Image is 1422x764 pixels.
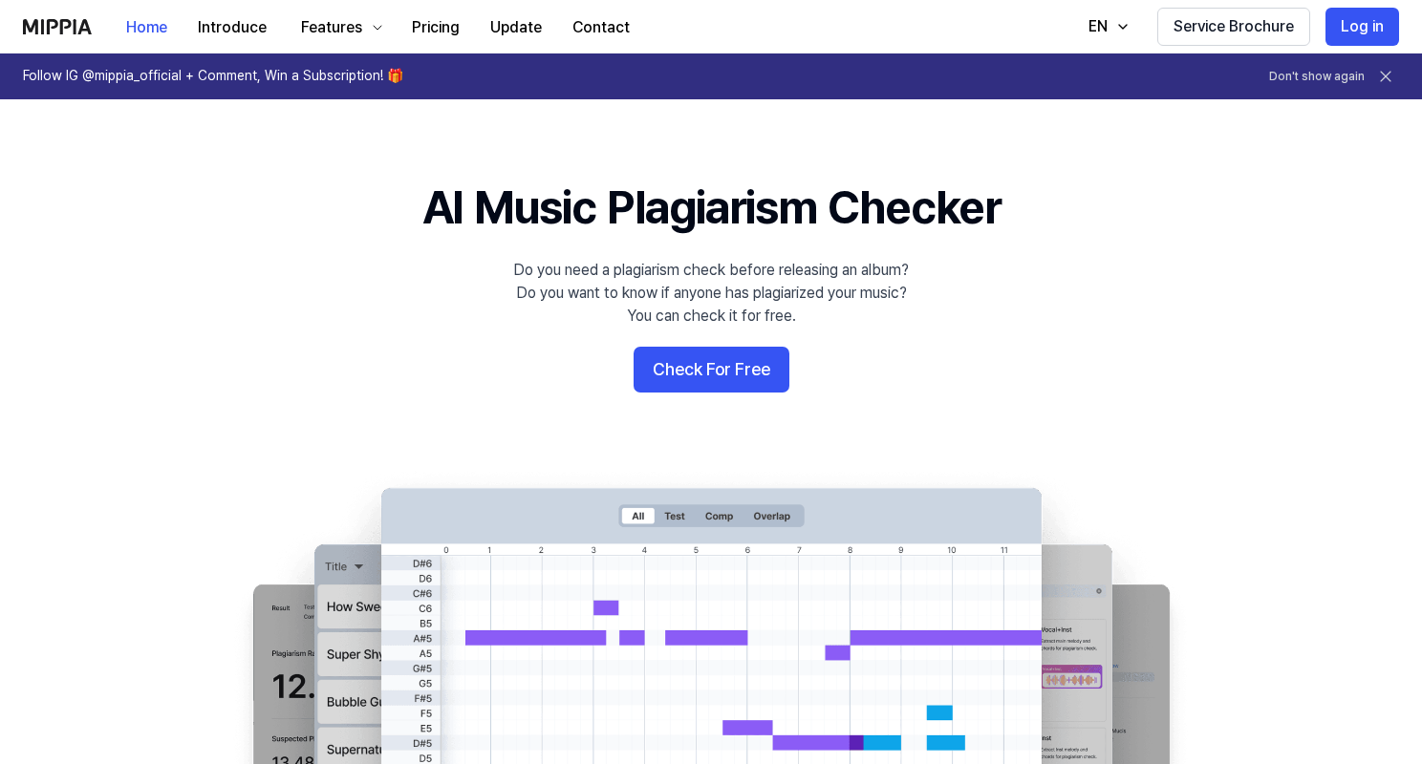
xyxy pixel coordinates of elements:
[1325,8,1399,46] button: Log in
[297,16,366,39] div: Features
[23,67,403,86] h1: Follow IG @mippia_official + Comment, Win a Subscription! 🎁
[397,9,475,47] button: Pricing
[513,259,909,328] div: Do you need a plagiarism check before releasing an album? Do you want to know if anyone has plagi...
[1269,69,1365,85] button: Don't show again
[557,9,645,47] button: Contact
[1157,8,1310,46] button: Service Brochure
[1069,8,1142,46] button: EN
[422,176,1001,240] h1: AI Music Plagiarism Checker
[634,347,789,393] button: Check For Free
[23,19,92,34] img: logo
[183,9,282,47] button: Introduce
[475,1,557,53] a: Update
[282,9,397,47] button: Features
[111,1,183,53] a: Home
[1085,15,1111,38] div: EN
[475,9,557,47] button: Update
[111,9,183,47] button: Home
